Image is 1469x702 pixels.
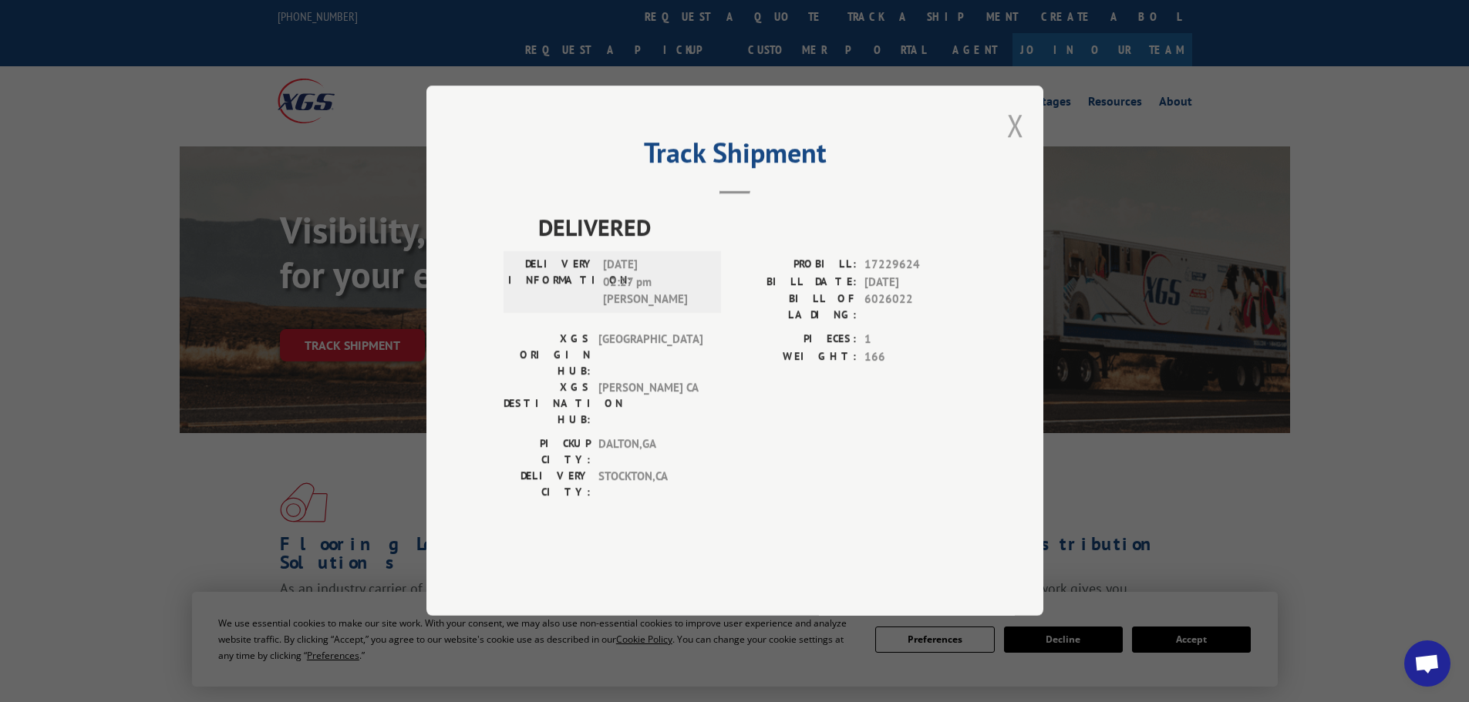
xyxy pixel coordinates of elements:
[735,291,857,324] label: BILL OF LADING:
[504,436,591,469] label: PICKUP CITY:
[598,380,702,428] span: [PERSON_NAME] CA
[864,331,966,349] span: 1
[735,257,857,274] label: PROBILL:
[504,469,591,501] label: DELIVERY CITY:
[864,348,966,366] span: 166
[598,331,702,380] span: [GEOGRAPHIC_DATA]
[538,210,966,245] span: DELIVERED
[508,257,595,309] label: DELIVERY INFORMATION:
[1007,105,1024,146] button: Close modal
[735,274,857,291] label: BILL DATE:
[735,348,857,366] label: WEIGHT:
[864,274,966,291] span: [DATE]
[864,291,966,324] span: 6026022
[598,469,702,501] span: STOCKTON , CA
[1404,640,1450,687] div: Open chat
[504,331,591,380] label: XGS ORIGIN HUB:
[735,331,857,349] label: PIECES:
[504,380,591,428] label: XGS DESTINATION HUB:
[603,257,707,309] span: [DATE] 02:27 pm [PERSON_NAME]
[864,257,966,274] span: 17229624
[598,436,702,469] span: DALTON , GA
[504,142,966,171] h2: Track Shipment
